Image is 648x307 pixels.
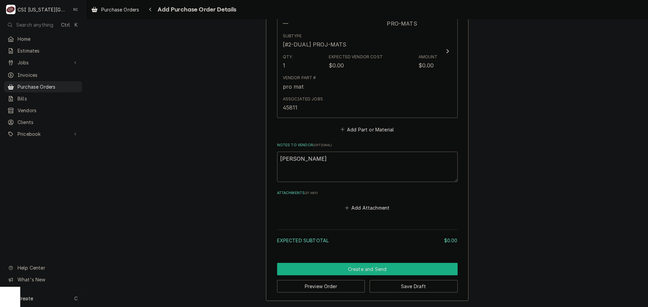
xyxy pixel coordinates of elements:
div: NI [71,5,80,14]
span: Add Purchase Order Details [156,5,236,14]
div: Button Group [277,263,458,293]
label: Attachments [277,190,458,196]
button: Add Attachment [344,203,391,213]
div: Expected Vendor Cost [329,54,383,60]
span: Purchase Orders [101,6,139,13]
span: Help Center [18,264,78,271]
button: Save Draft [370,280,458,293]
div: Manufacturer [283,12,318,28]
div: Subtype [283,33,302,39]
a: Go to Help Center [4,262,82,273]
div: Part Number [387,12,437,28]
span: Jobs [18,59,69,66]
span: ( optional ) [313,143,332,147]
span: C [74,295,78,302]
div: Manufacturer [283,20,288,28]
span: Purchase Orders [18,83,79,90]
div: Nate Ingram's Avatar [71,5,80,14]
div: C [6,5,16,14]
button: Preview Order [277,280,365,293]
button: Navigate back [145,4,156,15]
div: CSI Kansas City's Avatar [6,5,16,14]
a: Home [4,33,82,44]
a: Estimates [4,45,82,56]
a: Bills [4,93,82,104]
span: Expected Subtotal [277,238,329,243]
span: What's New [18,276,78,283]
span: Estimates [18,47,79,54]
div: Vendor Part # [283,75,316,81]
span: Search anything [16,21,53,28]
div: Associated Jobs [283,96,323,102]
span: Home [18,35,79,42]
label: Notes to Vendor [277,143,458,148]
a: Go to What's New [4,274,82,285]
span: Ctrl [61,21,70,28]
div: Amount Summary [277,227,458,249]
a: Clients [4,117,82,128]
a: Vendors [4,105,82,116]
a: Invoices [4,69,82,81]
span: K [75,21,78,28]
button: Create and Send [277,263,458,275]
textarea: [PERSON_NAME] [277,152,458,182]
span: Pricebook [18,130,69,137]
div: CSI [US_STATE][GEOGRAPHIC_DATA] [18,6,67,13]
div: Expected Subtotal [277,237,458,244]
a: Purchase Orders [4,81,82,92]
button: Search anythingCtrlK [4,19,82,31]
div: $0.00 [444,237,458,244]
div: $0.00 [329,61,344,69]
div: Button Group Row [277,263,458,275]
a: Purchase Orders [88,4,142,15]
button: Add Part or Material [339,125,395,134]
div: 1 [283,61,285,69]
div: Notes to Vendor [277,143,458,182]
div: Button Group Row [277,275,458,293]
div: Amount [418,54,438,60]
div: Qty. [283,54,293,60]
span: Clients [18,119,79,126]
div: [#2-DUAL] PROJ-MATS [283,40,347,49]
div: Attachments [277,190,458,213]
div: $0.00 [418,61,434,69]
span: Vendors [18,107,79,114]
span: Create [18,296,33,301]
div: pro mat [283,83,304,91]
a: Go to Jobs [4,57,82,68]
div: Part Number [387,20,417,28]
a: Go to Pricebook [4,128,82,140]
div: 45811 [283,103,298,112]
span: ( if any ) [305,191,318,195]
span: Bills [18,95,79,102]
span: Invoices [18,71,79,79]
